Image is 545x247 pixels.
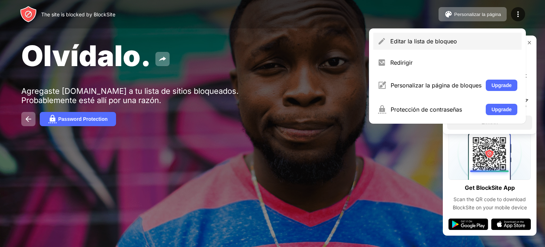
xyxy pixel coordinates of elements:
[21,86,241,105] div: Agregaste [DOMAIN_NAME] a tu lista de sitios bloqueados. Probablemente esté allí por una razón.
[48,115,57,123] img: password.svg
[58,116,108,122] div: Password Protection
[486,80,517,91] button: Upgrade
[41,11,115,17] div: The site is blocked by BlockSite
[465,183,515,193] div: Get BlockSite App
[439,7,507,21] button: Personalizar la página
[390,59,517,66] div: Redirigir
[391,106,481,113] div: Protección de contraseñas
[514,10,522,18] img: menu-icon.svg
[491,219,531,230] img: app-store.svg
[454,12,501,17] div: Personalizar la página
[390,38,517,45] div: Editar la lista de bloqueo
[448,219,488,230] img: google-play.svg
[448,195,531,211] div: Scan the QR code to download BlockSite on your mobile device
[21,38,151,73] span: Olvídalo.
[378,81,386,90] img: menu-customize.svg
[378,58,386,67] img: menu-redirect.svg
[378,37,386,45] img: menu-pencil.svg
[444,10,453,18] img: pallet.svg
[24,115,33,123] img: back.svg
[158,55,167,63] img: share.svg
[40,112,116,126] button: Password Protection
[486,104,517,115] button: Upgrade
[378,105,386,114] img: menu-password.svg
[527,40,532,45] img: rate-us-close.svg
[391,82,481,89] div: Personalizar la página de bloques
[20,6,37,23] img: header-logo.svg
